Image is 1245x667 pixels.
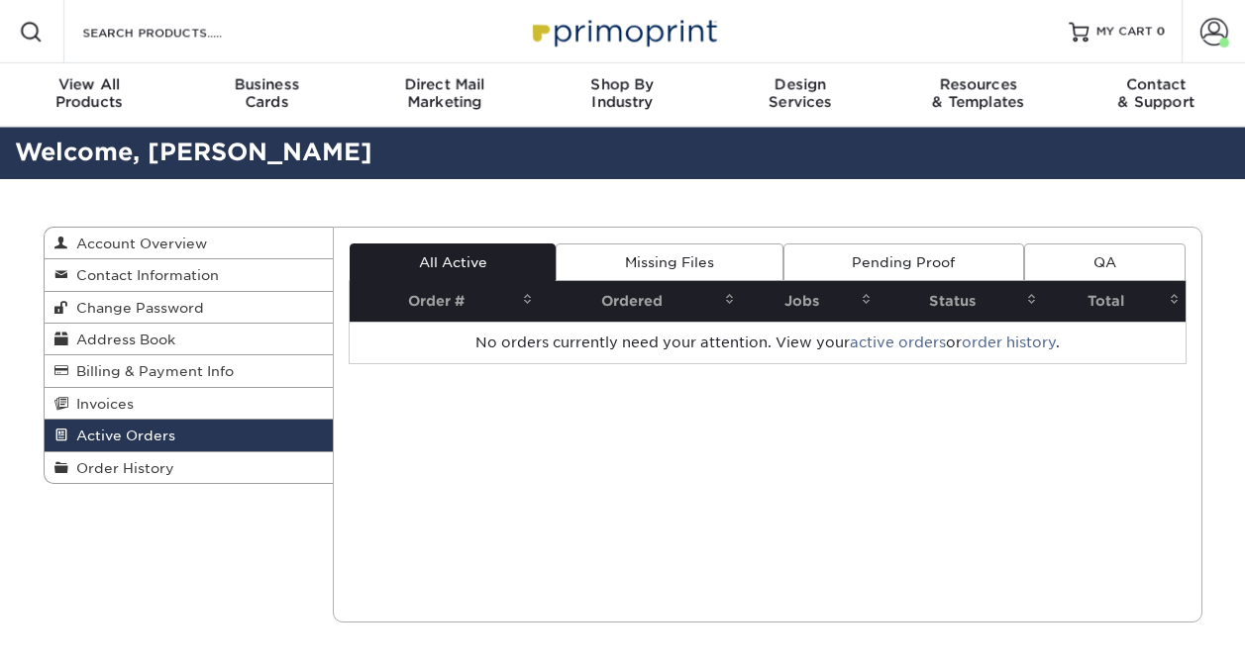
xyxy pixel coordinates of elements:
span: MY CART [1096,24,1153,41]
div: & Templates [889,75,1068,111]
span: 0 [1157,25,1166,39]
div: Cards [178,75,357,111]
div: Services [711,75,889,111]
span: Change Password [68,300,204,316]
th: Ordered [539,281,741,322]
div: & Support [1067,75,1245,111]
a: Order History [45,452,334,483]
a: DesignServices [711,63,889,127]
a: Contact Information [45,259,334,291]
a: Billing & Payment Info [45,355,334,387]
a: active orders [850,334,946,350]
a: BusinessCards [178,63,357,127]
a: Active Orders [45,420,334,451]
span: Shop By [534,75,712,93]
a: order history [962,334,1056,350]
span: Account Overview [68,236,207,251]
span: Order History [68,460,174,476]
span: Direct Mail [356,75,534,93]
div: Marketing [356,75,534,111]
a: Shop ByIndustry [534,63,712,127]
span: Business [178,75,357,93]
a: Account Overview [45,228,334,259]
th: Total [1043,281,1185,322]
span: Invoices [68,396,134,412]
a: Change Password [45,292,334,324]
th: Order # [350,281,539,322]
span: Active Orders [68,428,175,443]
th: Status [878,281,1043,322]
a: QA [1024,243,1185,281]
a: Pending Proof [783,243,1024,281]
div: Industry [534,75,712,111]
a: Invoices [45,388,334,420]
td: No orders currently need your attention. View your or . [350,322,1186,363]
a: Resources& Templates [889,63,1068,127]
a: Missing Files [556,243,782,281]
img: Primoprint [524,10,722,52]
span: Billing & Payment Info [68,363,234,379]
a: Address Book [45,324,334,355]
input: SEARCH PRODUCTS..... [80,20,273,44]
span: Contact [1067,75,1245,93]
span: Resources [889,75,1068,93]
th: Jobs [741,281,878,322]
a: All Active [350,243,556,281]
span: Contact Information [68,267,219,283]
span: Design [711,75,889,93]
span: Address Book [68,332,175,347]
a: Contact& Support [1067,63,1245,127]
a: Direct MailMarketing [356,63,534,127]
